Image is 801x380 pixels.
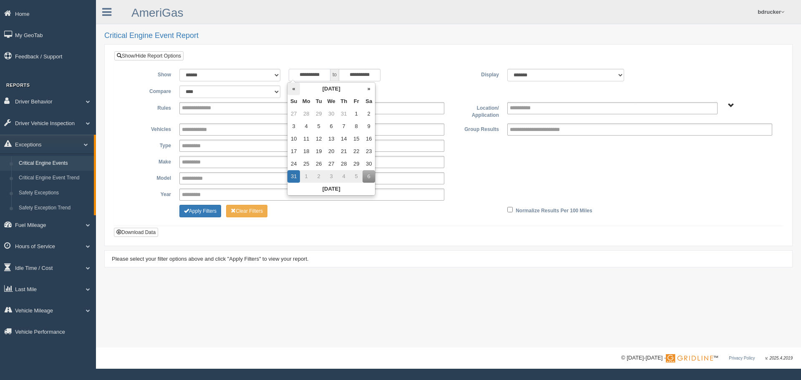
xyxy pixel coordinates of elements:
[312,158,325,170] td: 26
[114,51,184,60] a: Show/Hide Report Options
[338,95,350,108] th: Th
[287,108,300,120] td: 27
[363,145,375,158] td: 23
[226,205,267,217] button: Change Filter Options
[338,170,350,183] td: 4
[363,83,375,95] th: »
[363,120,375,133] td: 9
[516,205,592,215] label: Normalize Results Per 100 Miles
[350,170,363,183] td: 5
[287,158,300,170] td: 24
[114,228,158,237] button: Download Data
[363,95,375,108] th: Sa
[312,108,325,120] td: 29
[300,170,312,183] td: 1
[325,158,338,170] td: 27
[287,183,375,195] th: [DATE]
[287,133,300,145] td: 10
[448,102,503,119] label: Location/ Application
[312,145,325,158] td: 19
[300,145,312,158] td: 18
[287,83,300,95] th: «
[338,145,350,158] td: 21
[325,120,338,133] td: 6
[350,108,363,120] td: 1
[312,120,325,133] td: 5
[363,133,375,145] td: 16
[121,102,175,112] label: Rules
[325,95,338,108] th: We
[350,145,363,158] td: 22
[312,133,325,145] td: 12
[121,156,175,166] label: Make
[448,123,503,133] label: Group Results
[729,356,755,360] a: Privacy Policy
[112,256,309,262] span: Please select your filter options above and click "Apply Filters" to view your report.
[121,140,175,150] label: Type
[325,108,338,120] td: 30
[448,69,503,79] label: Display
[338,158,350,170] td: 28
[325,133,338,145] td: 13
[666,354,713,362] img: Gridline
[121,123,175,133] label: Vehicles
[766,356,793,360] span: v. 2025.4.2019
[121,69,175,79] label: Show
[300,120,312,133] td: 4
[312,95,325,108] th: Tu
[287,120,300,133] td: 3
[338,108,350,120] td: 31
[363,108,375,120] td: 2
[287,170,300,183] td: 31
[121,86,175,96] label: Compare
[350,120,363,133] td: 8
[121,189,175,199] label: Year
[300,83,363,95] th: [DATE]
[363,158,375,170] td: 30
[300,158,312,170] td: 25
[15,186,94,201] a: Safety Exceptions
[338,133,350,145] td: 14
[325,170,338,183] td: 3
[363,170,375,183] td: 6
[350,133,363,145] td: 15
[287,95,300,108] th: Su
[300,108,312,120] td: 28
[15,201,94,216] a: Safety Exception Trend
[350,95,363,108] th: Fr
[15,171,94,186] a: Critical Engine Event Trend
[350,158,363,170] td: 29
[300,133,312,145] td: 11
[330,69,339,81] span: to
[15,156,94,171] a: Critical Engine Events
[104,32,793,40] h2: Critical Engine Event Report
[131,6,183,19] a: AmeriGas
[300,95,312,108] th: Mo
[121,172,175,182] label: Model
[179,205,221,217] button: Change Filter Options
[621,354,793,362] div: © [DATE]-[DATE] - ™
[312,170,325,183] td: 2
[338,120,350,133] td: 7
[325,145,338,158] td: 20
[287,145,300,158] td: 17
